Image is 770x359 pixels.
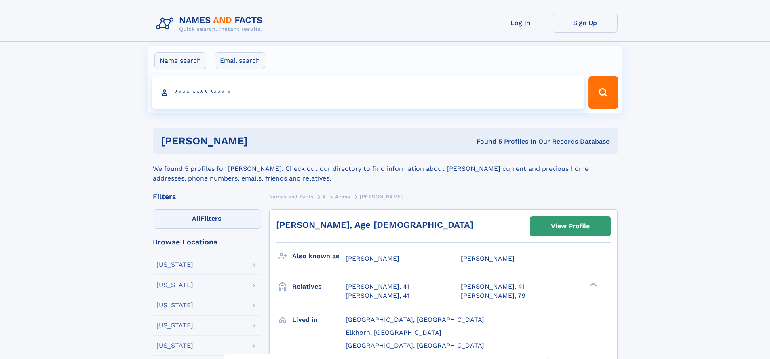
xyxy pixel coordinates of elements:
[153,209,261,229] label: Filters
[346,255,399,262] span: [PERSON_NAME]
[269,191,314,202] a: Names and Facts
[530,217,610,236] a: View Profile
[292,280,346,293] h3: Relatives
[346,342,484,349] span: [GEOGRAPHIC_DATA], [GEOGRAPHIC_DATA]
[335,194,350,200] span: Azima
[153,13,269,35] img: Logo Names and Facts
[156,322,193,329] div: [US_STATE]
[323,191,326,202] a: A
[588,282,597,287] div: ❯
[215,52,265,69] label: Email search
[292,249,346,263] h3: Also known as
[346,329,441,336] span: Elkhorn, [GEOGRAPHIC_DATA]
[161,136,362,146] h1: [PERSON_NAME]
[551,217,590,236] div: View Profile
[156,302,193,308] div: [US_STATE]
[335,191,350,202] a: Azima
[156,261,193,268] div: [US_STATE]
[153,154,618,183] div: We found 5 profiles for [PERSON_NAME]. Check out our directory to find information about [PERSON_...
[153,193,261,200] div: Filters
[488,13,553,33] a: Log In
[323,194,326,200] span: A
[588,76,618,109] button: Search Button
[154,52,206,69] label: Name search
[553,13,618,33] a: Sign Up
[192,215,200,222] span: All
[346,316,484,323] span: [GEOGRAPHIC_DATA], [GEOGRAPHIC_DATA]
[461,282,525,291] a: [PERSON_NAME], 41
[362,137,610,146] div: Found 5 Profiles In Our Records Database
[152,76,585,109] input: search input
[156,282,193,288] div: [US_STATE]
[153,238,261,246] div: Browse Locations
[292,313,346,327] h3: Lived in
[346,282,409,291] a: [PERSON_NAME], 41
[461,255,515,262] span: [PERSON_NAME]
[156,342,193,349] div: [US_STATE]
[461,291,525,300] a: [PERSON_NAME], 79
[276,220,473,230] a: [PERSON_NAME], Age [DEMOGRAPHIC_DATA]
[346,291,409,300] a: [PERSON_NAME], 41
[360,194,403,200] span: [PERSON_NAME]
